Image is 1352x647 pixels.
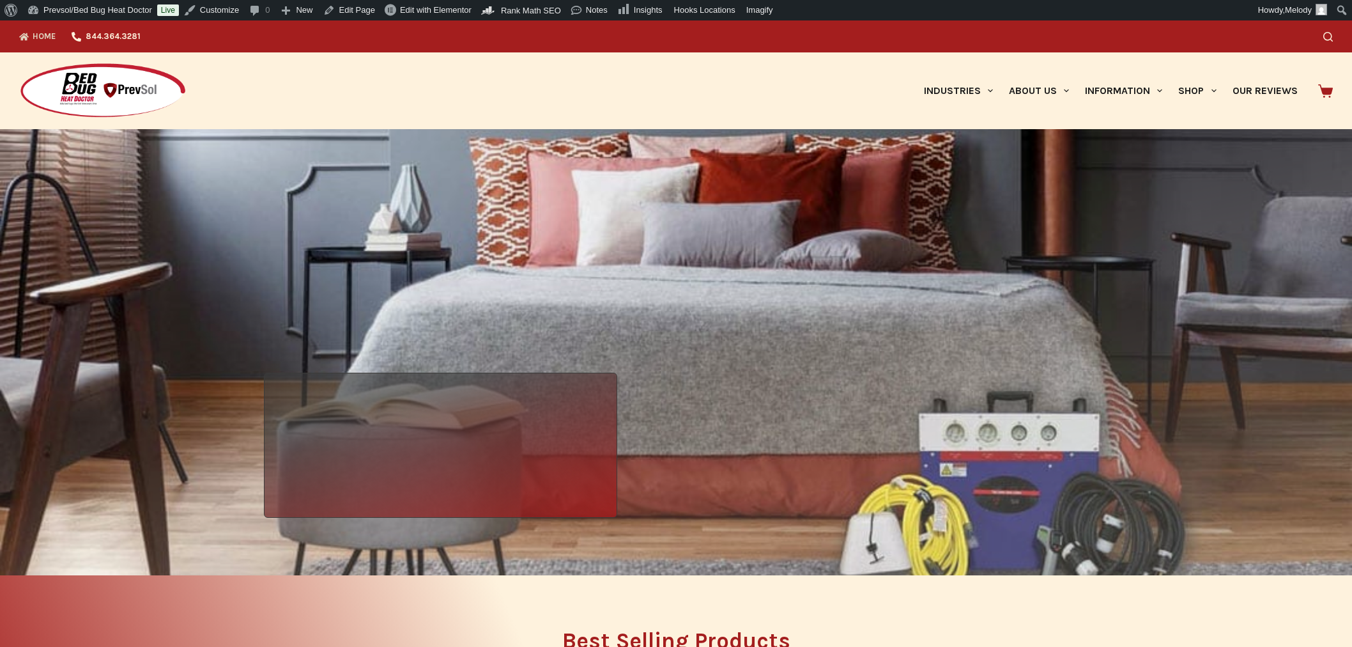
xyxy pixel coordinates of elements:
[1323,32,1333,42] button: Search
[19,20,64,52] a: Home
[916,52,1305,129] nav: Primary
[400,5,472,15] span: Edit with Elementor
[19,63,187,120] img: Prevsol/Bed Bug Heat Doctor
[1285,5,1312,15] span: Melody
[1077,52,1171,129] a: Information
[64,20,148,52] a: 844.364.3281
[1001,52,1077,129] a: About Us
[916,52,1001,129] a: Industries
[19,20,148,52] nav: Top Menu
[1171,52,1224,129] a: Shop
[501,6,561,15] span: Rank Math SEO
[1224,52,1305,129] a: Our Reviews
[157,4,179,16] a: Live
